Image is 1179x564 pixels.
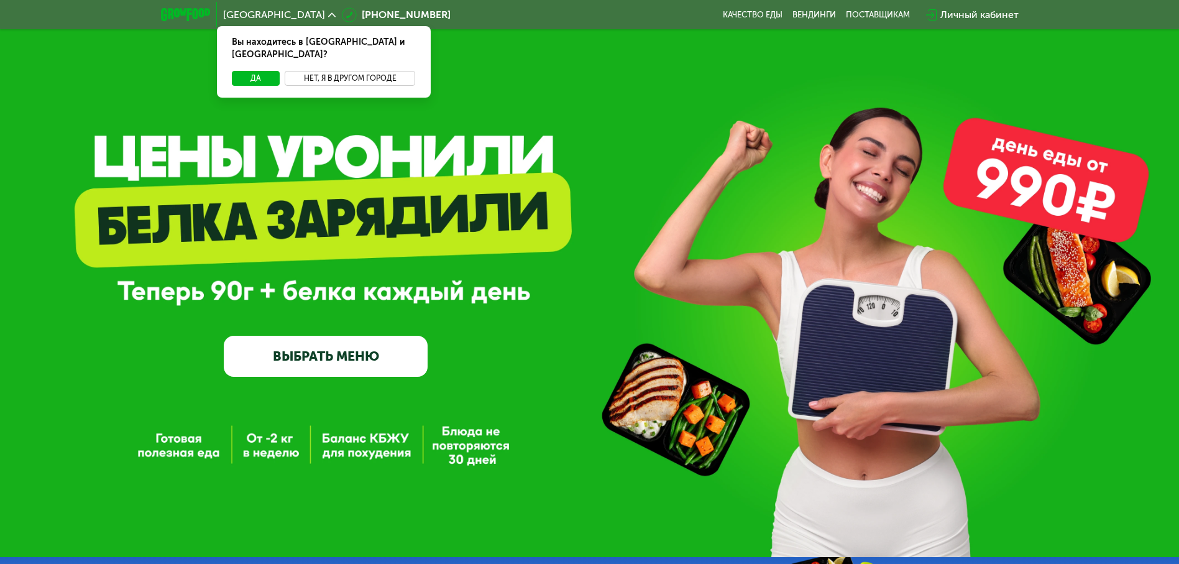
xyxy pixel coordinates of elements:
[723,10,782,20] a: Качество еды
[342,7,451,22] a: [PHONE_NUMBER]
[792,10,836,20] a: Вендинги
[224,336,428,377] a: ВЫБРАТЬ МЕНЮ
[232,71,280,86] button: Да
[285,71,416,86] button: Нет, я в другом городе
[217,26,431,71] div: Вы находитесь в [GEOGRAPHIC_DATA] и [GEOGRAPHIC_DATA]?
[846,10,910,20] div: поставщикам
[940,7,1019,22] div: Личный кабинет
[223,10,325,20] span: [GEOGRAPHIC_DATA]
